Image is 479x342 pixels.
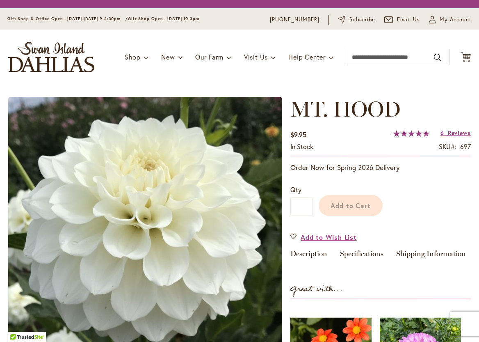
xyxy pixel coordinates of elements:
[440,16,472,24] span: My Account
[125,53,141,61] span: Shop
[8,42,94,72] a: store logo
[290,250,327,262] a: Description
[349,16,375,24] span: Subscribe
[290,250,471,262] div: Detailed Product Info
[290,130,306,139] span: $9.95
[290,282,343,296] strong: Great with...
[440,129,444,137] span: 6
[290,142,313,151] div: Availability
[393,130,429,137] div: 100%
[429,16,472,24] button: My Account
[338,16,375,24] a: Subscribe
[195,53,223,61] span: Our Farm
[244,53,268,61] span: Visit Us
[290,232,357,242] a: Add to Wish List
[290,96,401,122] span: MT. HOOD
[301,232,357,242] span: Add to Wish List
[161,53,175,61] span: New
[128,16,199,21] span: Gift Shop Open - [DATE] 10-3pm
[460,142,471,151] div: 697
[288,53,326,61] span: Help Center
[440,129,471,137] a: 6 Reviews
[384,16,420,24] a: Email Us
[270,16,319,24] a: [PHONE_NUMBER]
[290,163,471,172] p: Order Now for Spring 2026 Delivery
[397,16,420,24] span: Email Us
[6,313,29,336] iframe: Launch Accessibility Center
[448,129,471,137] span: Reviews
[434,51,441,64] button: Search
[340,250,383,262] a: Specifications
[439,142,456,151] strong: SKU
[7,16,128,21] span: Gift Shop & Office Open - [DATE]-[DATE] 9-4:30pm /
[290,142,313,151] span: In stock
[290,185,301,194] span: Qty
[396,250,466,262] a: Shipping Information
